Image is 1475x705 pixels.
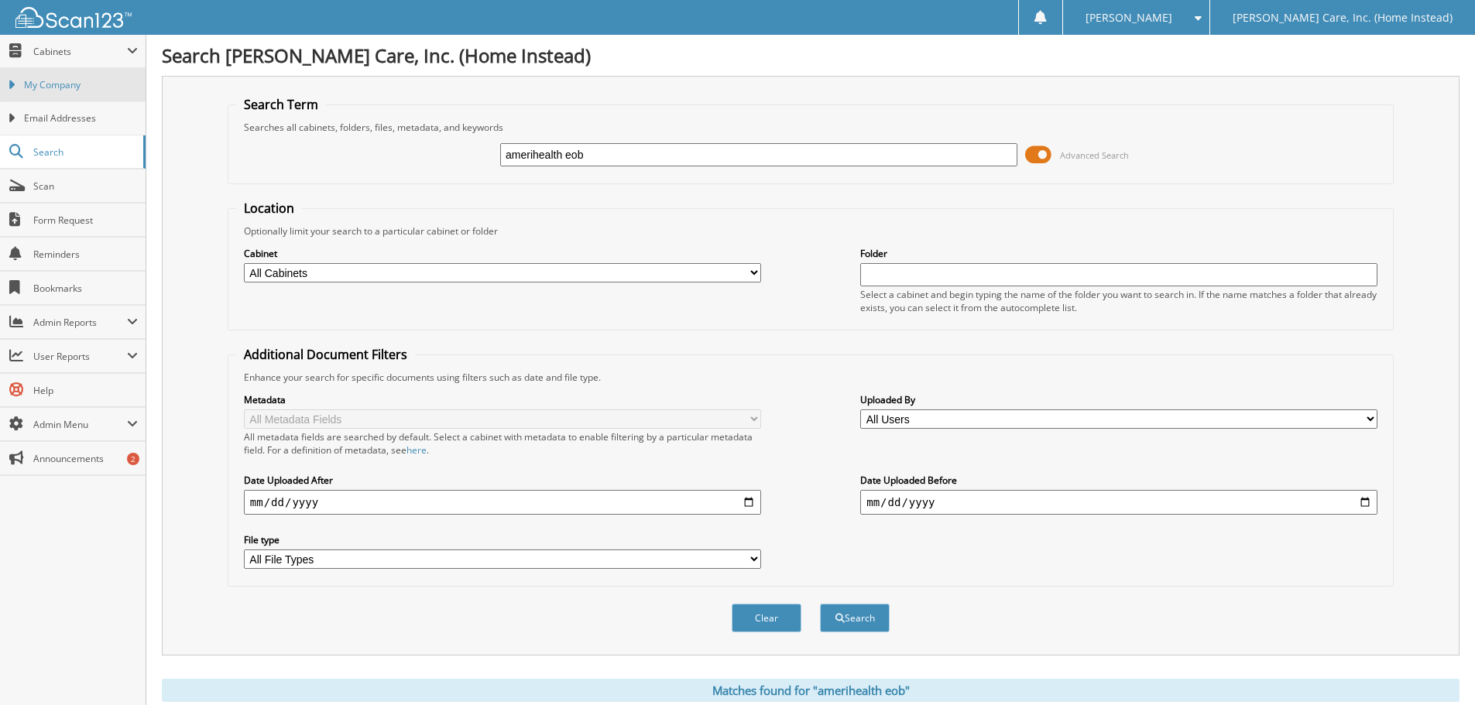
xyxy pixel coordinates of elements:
[162,679,1460,702] div: Matches found for "amerihealth eob"
[15,7,132,28] img: scan123-logo-white.svg
[244,430,761,457] div: All metadata fields are searched by default. Select a cabinet with metadata to enable filtering b...
[33,248,138,261] span: Reminders
[33,350,127,363] span: User Reports
[406,443,427,457] a: here
[33,180,138,193] span: Scan
[1060,149,1129,161] span: Advanced Search
[860,393,1377,406] label: Uploaded By
[33,316,127,329] span: Admin Reports
[236,346,415,363] legend: Additional Document Filters
[33,145,135,159] span: Search
[732,604,801,632] button: Clear
[244,490,761,515] input: start
[860,288,1377,314] div: Select a cabinet and begin typing the name of the folder you want to search in. If the name match...
[127,453,139,465] div: 2
[24,78,138,92] span: My Company
[33,282,138,295] span: Bookmarks
[860,474,1377,487] label: Date Uploaded Before
[1086,13,1172,22] span: [PERSON_NAME]
[33,418,127,431] span: Admin Menu
[1233,13,1453,22] span: [PERSON_NAME] Care, Inc. (Home Instead)
[33,384,138,397] span: Help
[820,604,890,632] button: Search
[236,200,302,217] legend: Location
[24,111,138,125] span: Email Addresses
[244,247,761,260] label: Cabinet
[244,474,761,487] label: Date Uploaded After
[236,224,1385,238] div: Optionally limit your search to a particular cabinet or folder
[236,96,326,113] legend: Search Term
[244,393,761,406] label: Metadata
[236,371,1385,384] div: Enhance your search for specific documents using filters such as date and file type.
[33,214,138,227] span: Form Request
[860,247,1377,260] label: Folder
[33,45,127,58] span: Cabinets
[162,43,1460,68] h1: Search [PERSON_NAME] Care, Inc. (Home Instead)
[244,533,761,546] label: File type
[33,452,138,465] span: Announcements
[860,490,1377,515] input: end
[236,121,1385,134] div: Searches all cabinets, folders, files, metadata, and keywords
